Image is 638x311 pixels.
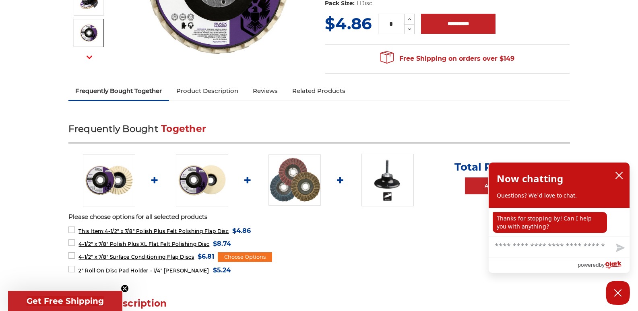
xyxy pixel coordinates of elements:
[68,82,169,100] a: Frequently Bought Together
[613,169,626,181] button: close chatbox
[80,49,99,66] button: Next
[218,252,272,262] div: Choose Options
[232,225,251,236] span: $4.86
[78,228,229,234] span: 4-1/2" x 7/8" Polish Plus Felt Polishing Flap Disc
[161,123,206,134] span: Together
[578,260,599,270] span: powered
[78,268,209,274] span: 2" Roll On Disc Pad Holder - 1/4" [PERSON_NAME]
[325,14,372,33] span: $4.86
[380,51,514,67] span: Free Shipping on orders over $149
[78,254,194,260] span: 4-1/2" x 7/8" Surface Conditioning Flap Discs
[497,171,563,187] h2: Now chatting
[78,241,209,247] span: 4-1/2" x 7/8" Polish Plus XL Flat Felt Polishing Disc
[599,260,605,270] span: by
[285,82,353,100] a: Related Products
[8,291,122,311] div: Get Free ShippingClose teaser
[578,258,630,273] a: Powered by Olark
[497,192,621,200] p: Questions? We'd love to chat.
[454,161,549,173] p: Total Price:
[198,251,214,262] span: $6.81
[68,123,158,134] span: Frequently Bought
[79,23,99,43] img: BHA 4.5 inch polish plus flap disc
[169,82,246,100] a: Product Description
[489,208,630,236] div: chat
[109,298,167,309] span: Description
[246,82,285,100] a: Reviews
[213,238,231,249] span: $8.74
[213,265,231,276] span: $5.24
[83,154,135,206] img: buffing and polishing felt flap disc
[488,162,630,273] div: olark chatbox
[465,177,539,194] a: Add to Cart
[68,212,570,222] p: Please choose options for all selected products
[515,161,549,173] span: $25.65
[121,284,129,292] button: Close teaser
[78,228,105,234] strong: This Item:
[493,212,607,233] p: Thanks for stopping by! Can I help you with anything?
[606,281,630,305] button: Close Chatbox
[609,239,630,257] button: Send message
[27,296,104,306] span: Get Free Shipping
